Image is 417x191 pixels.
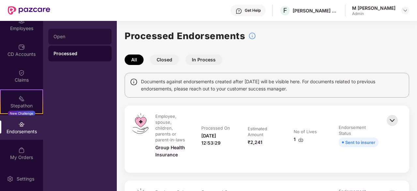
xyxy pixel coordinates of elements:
[185,55,222,65] button: In Process
[54,50,106,57] div: Processed
[236,8,242,14] img: svg+xml;base64,PHN2ZyBpZD0iSGVscC0zMngzMiIgeG1sbnM9Imh0dHA6Ly93d3cudzMub3JnLzIwMDAvc3ZnIiB3aWR0aD...
[8,111,35,116] div: New Challenge
[248,139,262,146] div: ₹2,241
[155,113,187,143] div: Employee, spouse, children, parents or parent-in-laws
[339,124,377,136] div: Endorsement Status
[294,129,317,135] div: No of Lives
[201,125,230,131] div: Processed On
[18,95,25,102] img: svg+xml;base64,PHN2ZyB4bWxucz0iaHR0cDovL3d3dy53My5vcmcvMjAwMC9zdmciIHdpZHRoPSIyMSIgaGVpZ2h0PSIyMC...
[18,18,25,24] img: svg+xml;base64,PHN2ZyBpZD0iRW1wbG95ZWVzIiB4bWxucz0iaHR0cDovL3d3dy53My5vcmcvMjAwMC9zdmciIHdpZHRoPS...
[18,147,25,153] img: svg+xml;base64,PHN2ZyBpZD0iTXlfT3JkZXJzIiBkYXRhLW5hbWU9Ik15IE9yZGVycyIgeG1sbnM9Imh0dHA6Ly93d3cudz...
[345,139,375,146] div: Sent to insurer
[352,5,395,11] div: M [PERSON_NAME]
[54,34,106,39] div: Open
[385,113,399,128] img: svg+xml;base64,PHN2ZyBpZD0iQmFjay0zMngzMiIgeG1sbnM9Imh0dHA6Ly93d3cudzMub3JnLzIwMDAvc3ZnIiB3aWR0aD...
[294,136,303,143] div: 1
[8,6,50,15] img: New Pazcare Logo
[18,70,25,76] img: svg+xml;base64,PHN2ZyBpZD0iQ2xhaW0iIHhtbG5zPSJodHRwOi8vd3d3LnczLm9yZy8yMDAwL3N2ZyIgd2lkdGg9IjIwIi...
[298,137,303,142] img: svg+xml;base64,PHN2ZyBpZD0iRG93bmxvYWQtMzJ4MzIiIHhtbG5zPSJodHRwOi8vd3d3LnczLm9yZy8yMDAwL3N2ZyIgd2...
[248,126,279,137] div: Estimated Amount
[18,44,25,50] img: svg+xml;base64,PHN2ZyBpZD0iQ0RfQWNjb3VudHMiIGRhdGEtbmFtZT0iQ0QgQWNjb3VudHMiIHhtbG5zPSJodHRwOi8vd3...
[403,8,408,13] img: svg+xml;base64,PHN2ZyBpZD0iRHJvcGRvd24tMzJ4MzIiIHhtbG5zPSJodHRwOi8vd3d3LnczLm9yZy8yMDAwL3N2ZyIgd2...
[130,78,138,86] img: svg+xml;base64,PHN2ZyBpZD0iSW5mbyIgeG1sbnM9Imh0dHA6Ly93d3cudzMub3JnLzIwMDAvc3ZnIiB3aWR0aD0iMTQiIG...
[201,132,234,147] div: [DATE] 12:53:29
[248,32,256,40] img: svg+xml;base64,PHN2ZyBpZD0iSW5mb18tXzMyeDMyIiBkYXRhLW5hbWU9IkluZm8gLSAzMngzMiIgeG1sbnM9Imh0dHA6Ly...
[132,113,148,134] img: svg+xml;base64,PHN2ZyB4bWxucz0iaHR0cDovL3d3dy53My5vcmcvMjAwMC9zdmciIHdpZHRoPSI0OS4zMiIgaGVpZ2h0PS...
[293,8,338,14] div: [PERSON_NAME] & [PERSON_NAME] Labs Private Limited
[150,55,179,65] button: Closed
[155,144,188,158] div: Group Health Insurance
[18,121,25,128] img: svg+xml;base64,PHN2ZyBpZD0iRW5kb3JzZW1lbnRzIiB4bWxucz0iaHR0cDovL3d3dy53My5vcmcvMjAwMC9zdmciIHdpZH...
[15,176,36,182] div: Settings
[141,78,404,92] span: Documents against endorsements created after [DATE] will be visible here. For documents related t...
[1,103,42,109] div: Stepathon
[352,11,395,16] div: Admin
[125,55,144,65] button: All
[283,7,287,14] span: F
[125,29,245,43] h1: Processed Endorsements
[7,176,13,182] img: svg+xml;base64,PHN2ZyBpZD0iU2V0dGluZy0yMHgyMCIgeG1sbnM9Imh0dHA6Ly93d3cudzMub3JnLzIwMDAvc3ZnIiB3aW...
[245,8,261,13] div: Get Help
